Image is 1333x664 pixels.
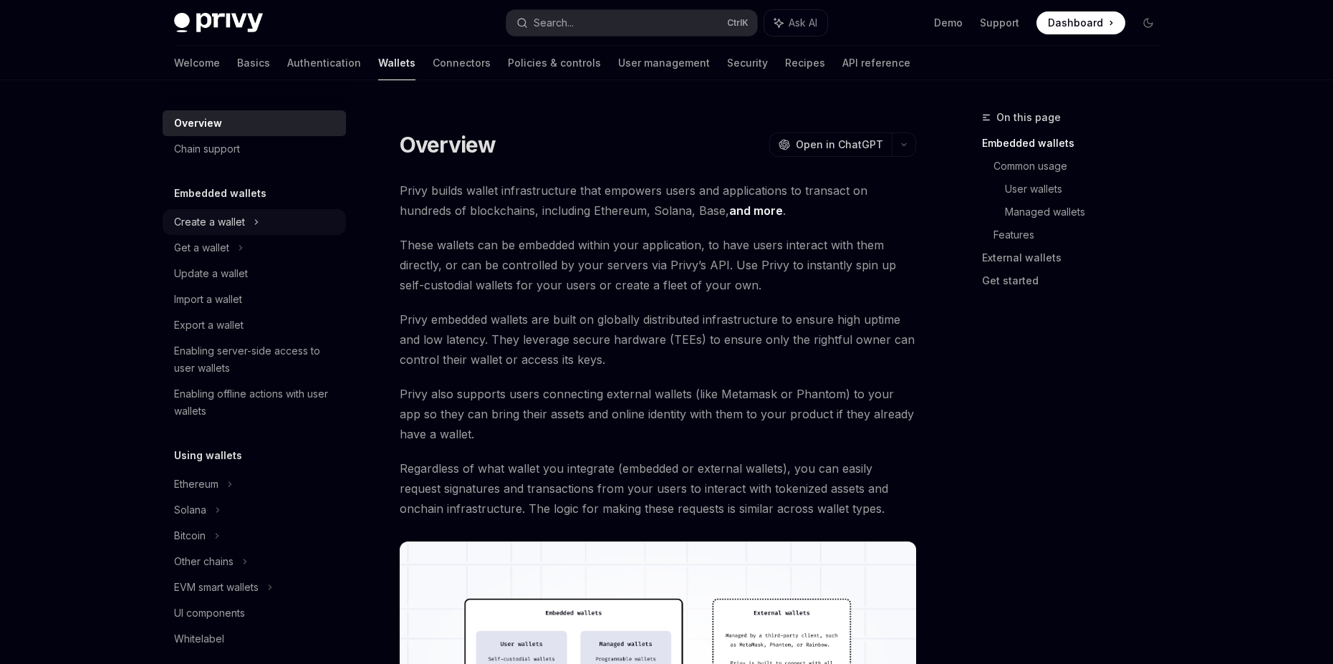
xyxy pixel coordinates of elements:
[163,338,346,381] a: Enabling server-side access to user wallets
[174,185,266,202] h5: Embedded wallets
[1036,11,1125,34] a: Dashboard
[174,265,248,282] div: Update a wallet
[174,553,234,570] div: Other chains
[287,46,361,80] a: Authentication
[400,384,916,444] span: Privy also supports users connecting external wallets (like Metamask or Phantom) to your app so t...
[789,16,817,30] span: Ask AI
[534,14,574,32] div: Search...
[1005,178,1171,201] a: User wallets
[506,10,757,36] button: Search...CtrlK
[996,109,1061,126] span: On this page
[1048,16,1103,30] span: Dashboard
[400,309,916,370] span: Privy embedded wallets are built on globally distributed infrastructure to ensure high uptime and...
[400,235,916,295] span: These wallets can be embedded within your application, to have users interact with them directly,...
[174,527,206,544] div: Bitcoin
[174,13,263,33] img: dark logo
[174,317,244,334] div: Export a wallet
[174,579,259,596] div: EVM smart wallets
[174,501,206,519] div: Solana
[163,600,346,626] a: UI components
[163,261,346,287] a: Update a wallet
[980,16,1019,30] a: Support
[400,458,916,519] span: Regardless of what wallet you integrate (embedded or external wallets), you can easily request si...
[174,385,337,420] div: Enabling offline actions with user wallets
[729,203,783,218] a: and more
[982,246,1171,269] a: External wallets
[174,115,222,132] div: Overview
[174,605,245,622] div: UI components
[618,46,710,80] a: User management
[934,16,963,30] a: Demo
[174,476,218,493] div: Ethereum
[163,381,346,424] a: Enabling offline actions with user wallets
[842,46,910,80] a: API reference
[163,312,346,338] a: Export a wallet
[400,181,916,221] span: Privy builds wallet infrastructure that empowers users and applications to transact on hundreds o...
[163,110,346,136] a: Overview
[174,46,220,80] a: Welcome
[174,630,224,648] div: Whitelabel
[785,46,825,80] a: Recipes
[237,46,270,80] a: Basics
[378,46,415,80] a: Wallets
[400,132,496,158] h1: Overview
[1137,11,1160,34] button: Toggle dark mode
[769,133,892,157] button: Open in ChatGPT
[982,132,1171,155] a: Embedded wallets
[1005,201,1171,223] a: Managed wallets
[508,46,601,80] a: Policies & controls
[727,17,749,29] span: Ctrl K
[163,136,346,162] a: Chain support
[993,155,1171,178] a: Common usage
[174,140,240,158] div: Chain support
[993,223,1171,246] a: Features
[174,342,337,377] div: Enabling server-side access to user wallets
[163,626,346,652] a: Whitelabel
[433,46,491,80] a: Connectors
[796,138,883,152] span: Open in ChatGPT
[174,213,245,231] div: Create a wallet
[163,287,346,312] a: Import a wallet
[764,10,827,36] button: Ask AI
[727,46,768,80] a: Security
[982,269,1171,292] a: Get started
[174,291,242,308] div: Import a wallet
[174,239,229,256] div: Get a wallet
[174,447,242,464] h5: Using wallets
